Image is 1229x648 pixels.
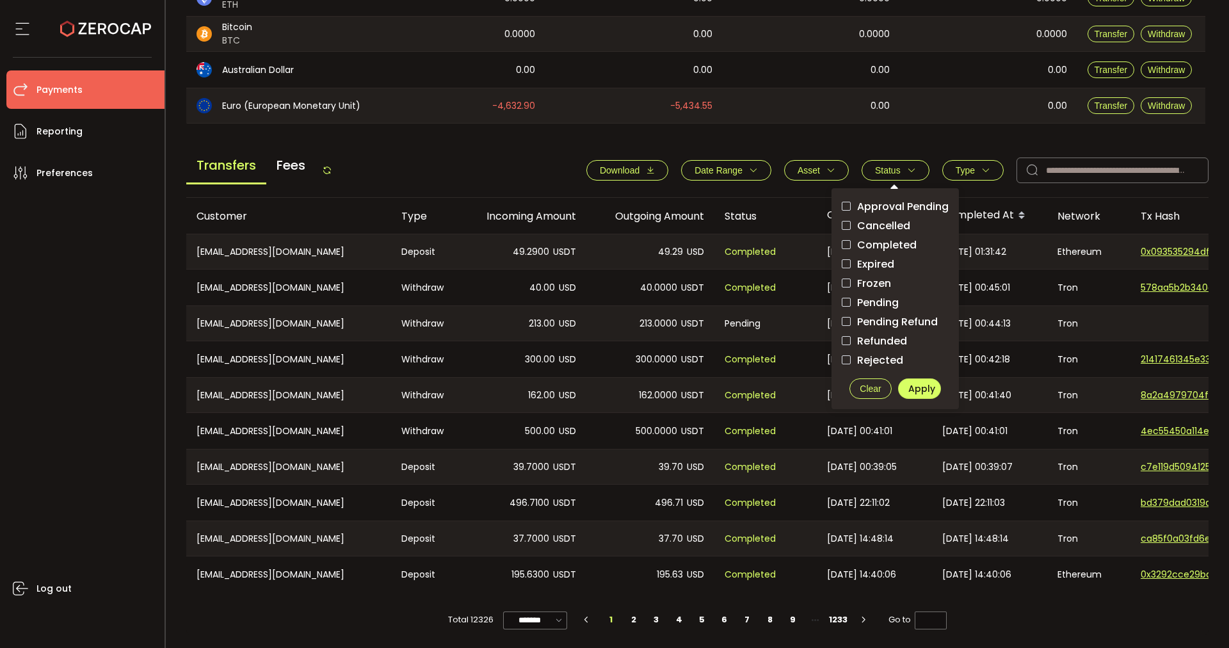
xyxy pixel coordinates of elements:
[681,316,704,331] span: USDT
[186,148,266,184] span: Transfers
[529,280,555,295] span: 40.00
[559,316,576,331] span: USD
[725,460,776,474] span: Completed
[851,354,903,366] span: Rejected
[668,611,691,629] li: 4
[391,341,458,377] div: Withdraw
[687,245,704,259] span: USD
[725,316,760,331] span: Pending
[851,316,938,328] span: Pending Refund
[622,611,645,629] li: 2
[1047,450,1130,484] div: Tron
[528,388,555,403] span: 162.00
[681,424,704,439] span: USDT
[956,165,975,175] span: Type
[639,388,677,403] span: 162.0000
[492,99,535,113] span: -4,632.90
[784,160,849,181] button: Asset
[725,567,776,582] span: Completed
[725,388,776,403] span: Completed
[186,450,391,484] div: [EMAIL_ADDRESS][DOMAIN_NAME]
[525,424,555,439] span: 500.00
[827,388,896,403] span: [DATE] 00:41:40
[553,531,576,546] span: USDT
[827,280,895,295] span: [DATE] 00:45:01
[842,198,949,368] div: checkbox-group
[942,352,1010,367] span: [DATE] 00:42:18
[186,378,391,412] div: [EMAIL_ADDRESS][DOMAIN_NAME]
[186,556,391,592] div: [EMAIL_ADDRESS][DOMAIN_NAME]
[657,567,683,582] span: 195.63
[1148,65,1185,75] span: Withdraw
[670,99,712,113] span: -5,434.55
[529,316,555,331] span: 213.00
[1141,97,1192,114] button: Withdraw
[36,579,72,598] span: Log out
[222,20,252,34] span: Bitcoin
[725,280,776,295] span: Completed
[1047,306,1130,341] div: Tron
[1048,63,1067,77] span: 0.00
[36,81,83,99] span: Payments
[458,209,586,223] div: Incoming Amount
[1047,413,1130,449] div: Tron
[559,388,576,403] span: USD
[735,611,759,629] li: 7
[1048,99,1067,113] span: 0.00
[36,122,83,141] span: Reporting
[222,99,360,113] span: Euro (European Monetary Unit)
[391,234,458,269] div: Deposit
[827,316,896,331] span: [DATE] 00:44:13
[1141,26,1192,42] button: Withdraw
[942,496,1005,510] span: [DATE] 22:11:03
[1148,29,1185,39] span: Withdraw
[1148,101,1185,111] span: Withdraw
[942,280,1010,295] span: [DATE] 00:45:01
[186,270,391,305] div: [EMAIL_ADDRESS][DOMAIN_NAME]
[687,567,704,582] span: USD
[1095,101,1128,111] span: Transfer
[1088,97,1135,114] button: Transfer
[681,280,704,295] span: USDT
[586,160,668,181] button: Download
[636,424,677,439] span: 500.0000
[714,209,817,223] div: Status
[942,531,1009,546] span: [DATE] 14:48:14
[1095,29,1128,39] span: Transfer
[827,352,895,367] span: [DATE] 00:42:18
[513,245,549,259] span: 49.2900
[725,352,776,367] span: Completed
[725,424,776,439] span: Completed
[851,220,910,232] span: Cancelled
[942,424,1008,439] span: [DATE] 00:41:01
[759,611,782,629] li: 8
[1095,65,1128,75] span: Transfer
[827,424,892,439] span: [DATE] 00:41:01
[1047,270,1130,305] div: Tron
[510,496,549,510] span: 496.7100
[898,378,941,399] button: Apply
[1047,209,1130,223] div: Network
[851,200,949,213] span: Approval Pending
[681,160,771,181] button: Date Range
[859,27,890,42] span: 0.0000
[1165,587,1229,648] iframe: Chat Widget
[942,567,1011,582] span: [DATE] 14:40:06
[781,611,804,629] li: 9
[687,496,704,510] span: USD
[559,352,576,367] span: USD
[1047,521,1130,556] div: Tron
[511,567,549,582] span: 195.6300
[222,63,294,77] span: Australian Dollar
[659,460,683,474] span: 39.70
[186,413,391,449] div: [EMAIL_ADDRESS][DOMAIN_NAME]
[888,611,947,629] span: Go to
[600,165,639,175] span: Download
[197,62,212,77] img: aud_portfolio.svg
[391,485,458,521] div: Deposit
[1141,61,1192,78] button: Withdraw
[186,209,391,223] div: Customer
[658,245,683,259] span: 49.29
[713,611,736,629] li: 6
[1047,556,1130,592] div: Ethereum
